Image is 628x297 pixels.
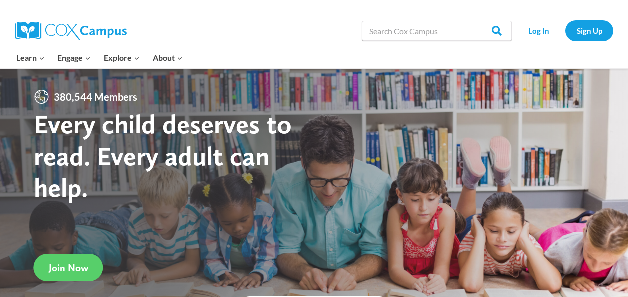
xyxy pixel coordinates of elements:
[57,51,91,64] span: Engage
[50,89,141,105] span: 380,544 Members
[49,262,88,274] span: Join Now
[362,21,512,41] input: Search Cox Campus
[34,254,103,281] a: Join Now
[153,51,183,64] span: About
[34,108,292,203] strong: Every child deserves to read. Every adult can help.
[517,20,613,41] nav: Secondary Navigation
[565,20,613,41] a: Sign Up
[104,51,140,64] span: Explore
[10,47,189,68] nav: Primary Navigation
[517,20,560,41] a: Log In
[15,22,127,40] img: Cox Campus
[16,51,45,64] span: Learn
